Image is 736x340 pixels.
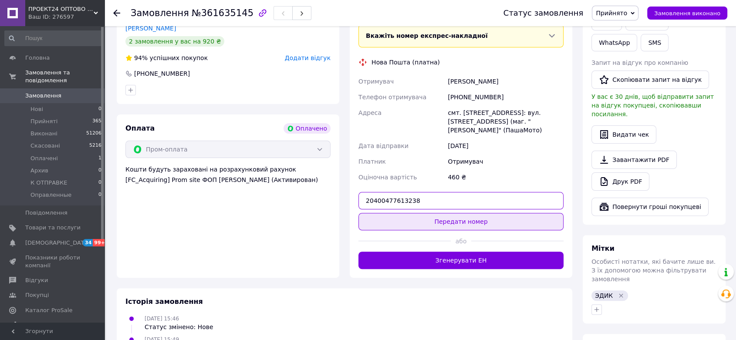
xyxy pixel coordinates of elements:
span: Виконані [30,130,57,138]
span: Відгуки [25,276,48,284]
span: 1 [98,155,101,162]
div: Повернутися назад [113,9,120,17]
span: Прийнято [596,10,627,17]
svg: Видалити мітку [618,292,625,299]
span: Замовлення виконано [654,10,720,17]
div: [PHONE_NUMBER] [133,69,191,78]
span: Мітки [591,244,614,252]
button: Видати чек [591,125,656,144]
span: Показники роботи компанії [25,254,81,269]
div: Оплачено [284,123,331,134]
div: Кошти будуть зараховані на розрахунковий рахунок [125,165,331,184]
span: Покупці [25,291,49,299]
input: Номер експрес-накладної [358,192,564,209]
div: [FC_Acquiring] Prom site ФОП [PERSON_NAME] (Активирован) [125,175,331,184]
button: Замовлення виконано [647,7,727,20]
span: Каталог ProSale [25,306,72,314]
span: Телефон отримувача [358,94,426,101]
span: або [451,237,471,246]
span: Дата відправки [358,142,409,149]
span: №361635145 [192,8,253,18]
span: 0 [98,105,101,113]
span: Оправленные [30,191,71,199]
span: Товари та послуги [25,224,81,232]
div: успішних покупок [125,54,208,62]
span: 51206 [86,130,101,138]
span: К ОТПРАВКЕ [30,179,67,187]
button: Передати номер [358,213,564,230]
span: 5216 [89,142,101,150]
span: У вас є 30 днів, щоб відправити запит на відгук покупцеві, скопіювавши посилання. [591,93,714,118]
a: [PERSON_NAME] [125,25,176,32]
div: [PHONE_NUMBER] [446,89,565,105]
span: Прийняті [30,118,57,125]
span: Додати відгук [285,54,331,61]
span: Оціночна вартість [358,174,417,181]
span: [DATE] 15:46 [145,316,179,322]
div: Статус змінено: Нове [145,323,213,331]
span: 0 [98,179,101,187]
span: [DEMOGRAPHIC_DATA] [25,239,90,247]
div: Статус замовлення [503,9,584,17]
a: WhatsApp [591,34,637,51]
button: SMS [641,34,668,51]
div: 2 замовлення у вас на 920 ₴ [125,36,224,47]
span: Платник [358,158,386,165]
span: 0 [98,191,101,199]
a: Завантажити PDF [591,151,677,169]
button: Скопіювати запит на відгук [591,71,709,89]
span: Аналітика [25,321,55,329]
span: Історія замовлення [125,297,203,306]
span: 365 [92,118,101,125]
span: 0 [98,167,101,175]
div: [DATE] [446,138,565,154]
span: 94% [134,54,148,61]
span: Архив [30,167,48,175]
span: Вкажіть номер експрес-накладної [366,32,488,39]
span: Замовлення [131,8,189,18]
input: Пошук [4,30,102,46]
span: Замовлення [25,92,61,100]
div: 460 ₴ [446,169,565,185]
span: Особисті нотатки, які бачите лише ви. З їх допомогою можна фільтрувати замовлення [591,258,716,283]
span: ЭДИК [595,292,613,299]
button: Згенерувати ЕН [358,252,564,269]
span: Оплачені [30,155,58,162]
span: Оплата [125,124,155,132]
span: Замовлення та повідомлення [25,69,105,84]
div: [PERSON_NAME] [446,74,565,89]
span: Скасовані [30,142,60,150]
span: Адреса [358,109,382,116]
span: 34 [83,239,93,246]
span: ПРОЕКТ24 ОПТОВО РОЗДРІБНА КОМПАНІЯ [28,5,94,13]
span: Нові [30,105,43,113]
div: Нова Пошта (платна) [369,58,442,67]
span: Повідомлення [25,209,68,217]
a: Друк PDF [591,172,649,191]
span: Отримувач [358,78,394,85]
span: Головна [25,54,50,62]
span: 99+ [93,239,107,246]
button: Повернути гроші покупцеві [591,198,709,216]
div: Ваш ID: 276597 [28,13,105,21]
span: Запит на відгук про компанію [591,59,688,66]
div: Отримувач [446,154,565,169]
div: смт. [STREET_ADDRESS]: вул. [STREET_ADDRESS] (маг. "[PERSON_NAME]" (ПашаМото) [446,105,565,138]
